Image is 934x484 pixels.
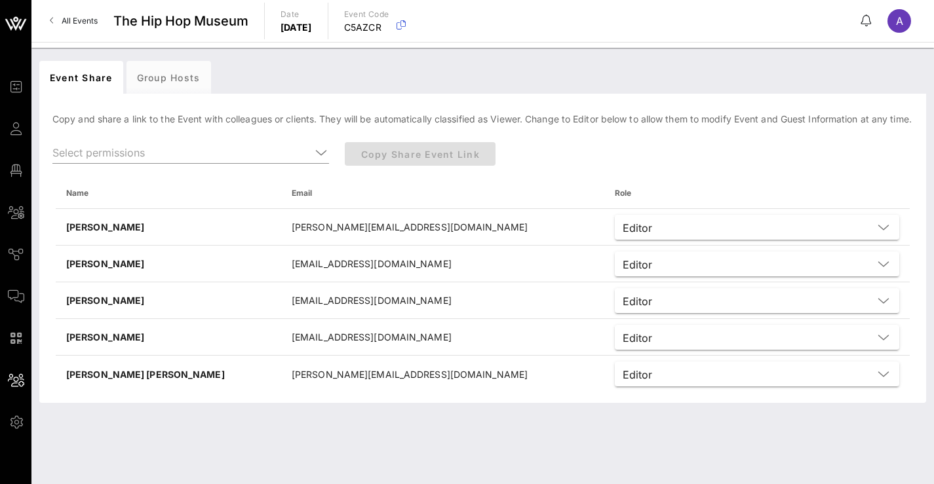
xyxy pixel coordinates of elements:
[56,282,281,319] td: [PERSON_NAME]
[281,21,312,34] p: [DATE]
[281,319,604,356] td: [EMAIL_ADDRESS][DOMAIN_NAME]
[615,288,899,313] div: Editor
[62,16,98,26] span: All Events
[344,21,389,34] p: C5AZCR
[623,332,652,344] div: Editor
[126,61,211,94] div: Group Hosts
[42,10,106,31] a: All Events
[623,295,652,307] div: Editor
[281,209,604,246] td: [PERSON_NAME][EMAIL_ADDRESS][DOMAIN_NAME]
[615,215,899,240] div: Editor
[623,259,652,270] div: Editor
[52,142,311,163] input: Select permissions
[39,102,926,403] div: Copy and share a link to the Event with colleagues or clients. They will be automatically classif...
[281,282,604,319] td: [EMAIL_ADDRESS][DOMAIN_NAME]
[281,8,312,21] p: Date
[281,356,604,392] td: [PERSON_NAME][EMAIL_ADDRESS][DOMAIN_NAME]
[281,246,604,282] td: [EMAIL_ADDRESS][DOMAIN_NAME]
[604,177,910,209] th: Role
[56,209,281,246] td: [PERSON_NAME]
[623,369,652,381] div: Editor
[56,319,281,356] td: [PERSON_NAME]
[896,14,903,28] span: A
[56,356,281,392] td: [PERSON_NAME] [PERSON_NAME]
[39,61,123,94] div: Event Share
[615,251,899,276] div: Editor
[615,362,899,386] div: Editor
[344,8,389,21] p: Event Code
[623,222,652,234] div: Editor
[887,9,911,33] div: A
[56,246,281,282] td: [PERSON_NAME]
[615,325,899,350] div: Editor
[56,177,281,209] th: Name
[113,11,248,31] span: The Hip Hop Museum
[281,177,604,209] th: Email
